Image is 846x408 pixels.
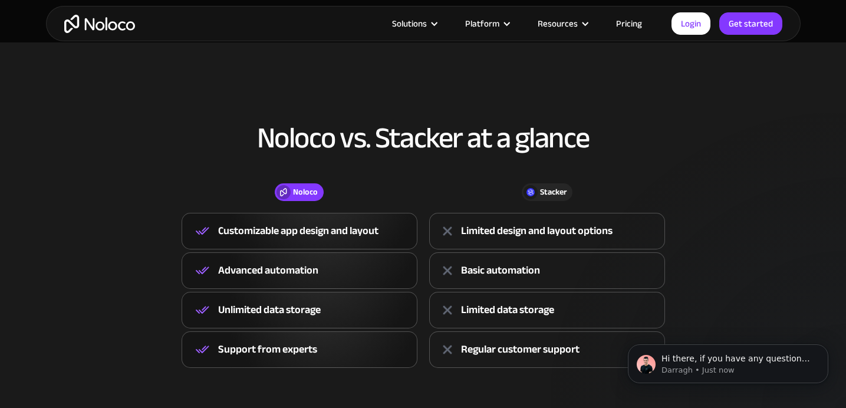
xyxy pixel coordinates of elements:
[461,262,540,279] div: Basic automation
[719,12,782,35] a: Get started
[293,186,318,199] div: Noloco
[610,320,846,402] iframe: Intercom notifications message
[218,262,318,279] div: Advanced automation
[540,186,567,199] div: Stacker
[461,341,580,358] div: Regular customer support
[218,301,321,319] div: Unlimited data storage
[461,222,613,240] div: Limited design and layout options
[392,16,427,31] div: Solutions
[58,122,789,154] h2: Noloco vs. Stacker at a glance
[450,16,523,31] div: Platform
[218,341,317,358] div: Support from experts
[538,16,578,31] div: Resources
[377,16,450,31] div: Solutions
[671,12,710,35] a: Login
[218,222,378,240] div: Customizable app design and layout
[523,16,601,31] div: Resources
[64,15,135,33] a: home
[601,16,657,31] a: Pricing
[465,16,499,31] div: Platform
[461,301,554,319] div: Limited data storage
